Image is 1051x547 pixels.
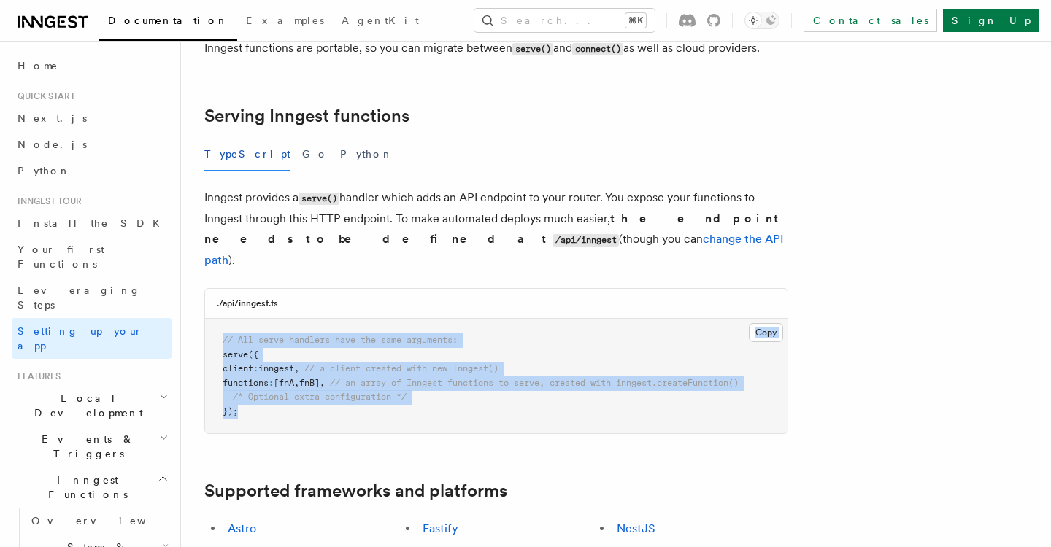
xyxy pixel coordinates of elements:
code: serve() [299,193,339,205]
span: functions [223,378,269,388]
span: serve [223,349,248,360]
span: : [253,363,258,373]
span: Setting up your app [18,325,143,352]
a: Setting up your app [12,318,172,359]
button: Search...⌘K [474,9,655,32]
span: Features [12,371,61,382]
span: , [294,378,299,388]
span: Home [18,58,58,73]
span: Local Development [12,391,159,420]
a: Install the SDK [12,210,172,236]
p: Inngest provides a handler which adds an API endpoint to your router. You expose your functions t... [204,187,788,271]
button: TypeScript [204,138,290,171]
button: Go [302,138,328,171]
a: AgentKit [333,4,428,39]
a: Examples [237,4,333,39]
span: ({ [248,349,258,360]
a: Sign Up [943,9,1039,32]
span: Leveraging Steps [18,284,141,311]
a: Supported frameworks and platforms [204,481,507,501]
a: Home [12,53,172,79]
span: Next.js [18,112,87,124]
span: }); [223,406,238,416]
span: : [269,378,274,388]
a: Serving Inngest functions [204,106,409,126]
a: Next.js [12,105,172,131]
span: fnB] [299,378,320,388]
button: Local Development [12,385,172,426]
span: // All serve handlers have the same arguments: [223,335,458,345]
a: Python [12,158,172,184]
span: Node.js [18,139,87,150]
span: Examples [246,15,324,26]
h3: ./api/inngest.ts [217,298,278,309]
a: Fastify [423,521,458,535]
code: serve() [512,43,553,55]
span: /* Optional extra configuration */ [233,392,407,402]
span: Inngest tour [12,195,82,207]
span: Your first Functions [18,244,104,270]
a: Contact sales [804,9,937,32]
span: Install the SDK [18,217,169,229]
span: Events & Triggers [12,432,159,461]
span: // an array of Inngest functions to serve, created with inngest.createFunction() [330,378,739,388]
span: inngest [258,363,294,373]
kbd: ⌘K [625,13,646,28]
code: /api/inngest [553,234,619,247]
span: AgentKit [342,15,419,26]
a: Your first Functions [12,236,172,277]
a: Node.js [12,131,172,158]
button: Copy [749,323,783,342]
span: [fnA [274,378,294,388]
a: Overview [26,508,172,534]
button: Inngest Functions [12,467,172,508]
button: Toggle dark mode [744,12,779,29]
button: Python [340,138,393,171]
span: // a client created with new Inngest() [304,363,498,373]
span: , [294,363,299,373]
span: Python [18,165,71,176]
code: connect() [572,43,623,55]
span: , [320,378,325,388]
span: client [223,363,253,373]
a: Astro [228,521,256,535]
span: Quick start [12,90,75,102]
span: Inngest Functions [12,473,158,502]
span: Overview [31,515,182,527]
p: Inngest functions are portable, so you can migrate between and as well as cloud providers. [204,38,788,59]
a: Documentation [99,4,237,41]
span: Documentation [108,15,228,26]
a: NestJS [617,521,655,535]
button: Events & Triggers [12,426,172,467]
a: Leveraging Steps [12,277,172,318]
